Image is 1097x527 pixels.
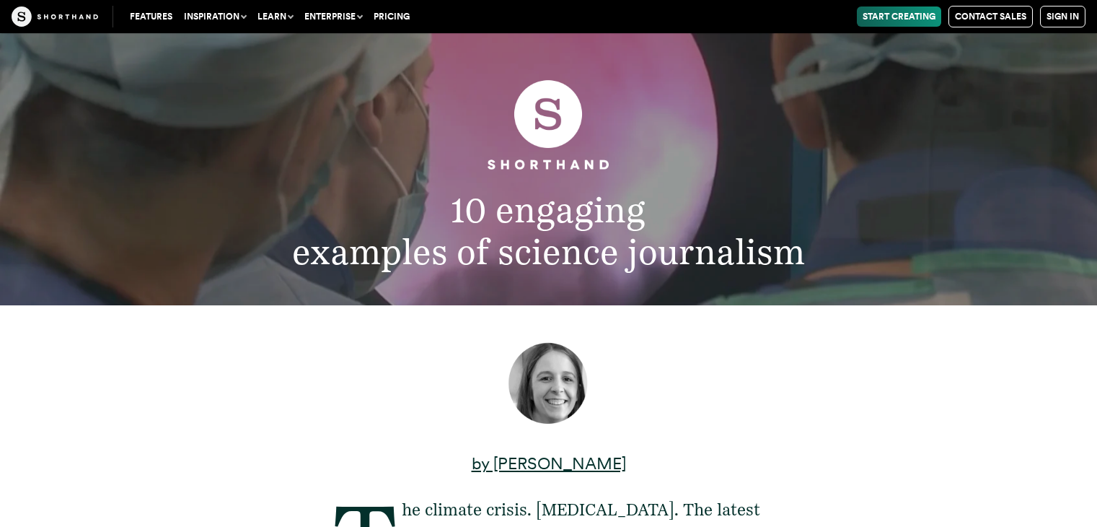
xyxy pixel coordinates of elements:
[857,6,941,27] a: Start Creating
[1040,6,1085,27] a: Sign in
[299,6,368,27] button: Enterprise
[472,453,626,474] a: by [PERSON_NAME]
[178,6,252,27] button: Inspiration
[948,6,1033,27] a: Contact Sales
[252,6,299,27] button: Learn
[124,6,178,27] a: Features
[368,6,415,27] a: Pricing
[140,189,957,274] h2: 10 engaging examples of science journalism
[12,6,98,27] img: The Craft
